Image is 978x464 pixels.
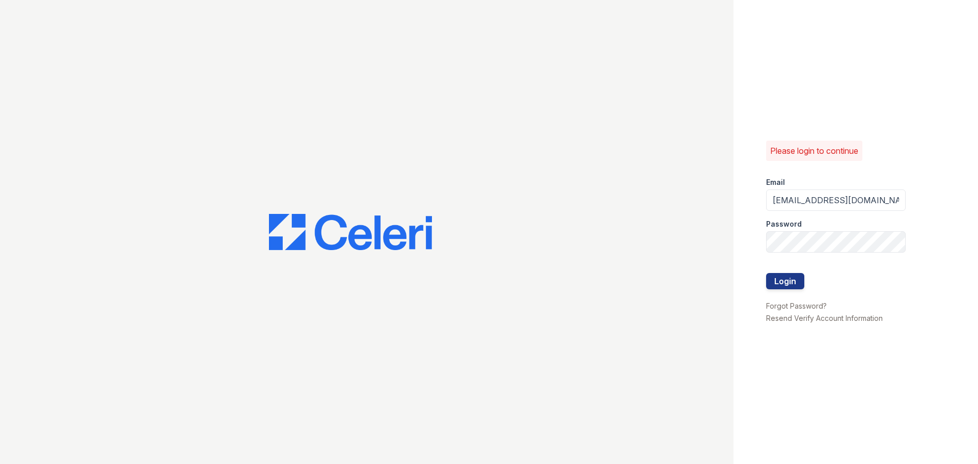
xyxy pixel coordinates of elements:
img: CE_Logo_Blue-a8612792a0a2168367f1c8372b55b34899dd931a85d93a1a3d3e32e68fde9ad4.png [269,214,432,251]
p: Please login to continue [770,145,858,157]
button: Login [766,273,804,289]
label: Password [766,219,802,229]
a: Forgot Password? [766,302,827,310]
label: Email [766,177,785,187]
a: Resend Verify Account Information [766,314,883,322]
